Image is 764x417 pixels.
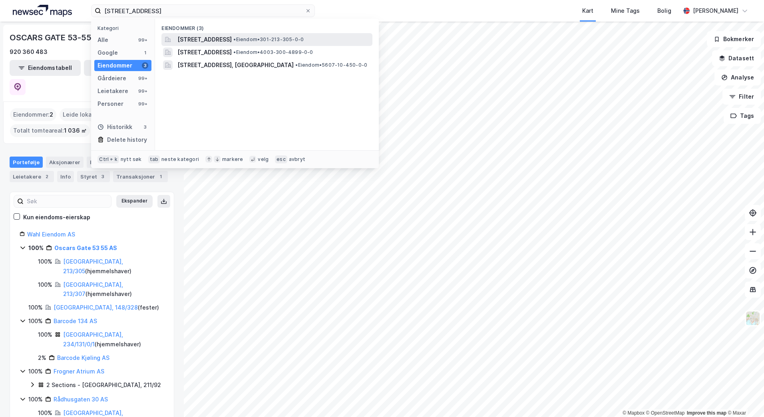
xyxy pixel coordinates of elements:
button: Eiendomstabell [10,60,81,76]
span: [STREET_ADDRESS] [177,35,232,44]
div: nytt søk [121,156,142,163]
div: Kun eiendoms-eierskap [23,212,90,222]
div: Leietakere [10,171,54,182]
div: esc [275,155,287,163]
div: 99+ [137,75,148,81]
div: Kontrollprogram for chat [724,379,764,417]
input: Søk på adresse, matrikkel, gårdeiere, leietakere eller personer [101,5,305,17]
div: 100% [28,316,43,326]
a: [GEOGRAPHIC_DATA], 213/305 [63,258,123,274]
button: Filter [722,89,761,105]
div: Personer [97,99,123,109]
div: Ctrl + k [97,155,119,163]
div: Alle [97,35,108,45]
a: [GEOGRAPHIC_DATA], 148/328 [54,304,138,311]
span: 1 036 ㎡ [64,126,87,135]
a: [GEOGRAPHIC_DATA], 213/307 [63,281,123,298]
img: logo.a4113a55bc3d86da70a041830d287a7e.svg [13,5,72,17]
div: 99+ [137,37,148,43]
div: Portefølje [10,157,43,168]
img: Z [745,311,760,326]
button: Leietakertabell [84,60,155,76]
a: Barcode 134 AS [54,318,97,324]
a: Oscars Gate 53 55 AS [54,244,117,251]
div: Eiendommer : [10,108,56,121]
div: ( hjemmelshaver ) [63,257,164,276]
div: Kategori [97,25,151,31]
span: [STREET_ADDRESS], [GEOGRAPHIC_DATA] [177,60,294,70]
button: Analyse [714,69,761,85]
div: 920 360 483 [10,47,48,57]
div: OSCARS GATE 53-55 AS [10,31,105,44]
div: 2 Sections - [GEOGRAPHIC_DATA], 211/92 [46,380,161,390]
a: Frogner Atrium AS [54,368,104,375]
div: 100% [38,280,52,290]
div: 1 [142,50,148,56]
a: Mapbox [623,410,645,416]
div: 100% [28,367,43,376]
div: 100% [38,330,52,340]
span: Eiendom • 301-213-305-0-0 [233,36,304,43]
span: • [233,49,236,55]
div: Historikk [97,122,132,132]
span: Eiendom • 4003-300-4899-0-0 [233,49,313,56]
div: Totalt tomteareal : [10,124,90,137]
div: 100% [28,395,43,404]
div: 99+ [137,88,148,94]
div: avbryt [289,156,305,163]
span: [STREET_ADDRESS] [177,48,232,57]
button: Datasett [712,50,761,66]
div: 100% [28,303,43,312]
div: Bolig [657,6,671,16]
div: [PERSON_NAME] [693,6,738,16]
div: velg [258,156,269,163]
div: 2% [38,353,46,363]
iframe: Chat Widget [724,379,764,417]
span: • [233,36,236,42]
div: Aksjonærer [46,157,84,168]
button: Ekspander [116,195,153,208]
div: Eiendommer (3) [155,19,379,33]
div: 100% [28,243,44,253]
a: Rådhusgaten 30 AS [54,396,108,403]
a: Improve this map [687,410,726,416]
div: 3 [99,173,107,181]
div: Leide lokasjoner : [60,108,116,121]
a: [GEOGRAPHIC_DATA], 234/131/0/1 [63,331,123,347]
div: 100% [38,257,52,266]
div: ( hjemmelshaver ) [63,330,164,349]
div: Leietakere [97,86,128,96]
a: Wahl Eiendom AS [27,231,75,238]
div: Styret [77,171,110,182]
div: Gårdeiere [97,73,126,83]
input: Søk [24,195,111,207]
div: 3 [142,62,148,69]
div: Eiendommer [97,61,132,70]
div: Mine Tags [611,6,640,16]
div: Transaksjoner [113,171,168,182]
div: neste kategori [161,156,199,163]
div: tab [148,155,160,163]
div: Google [97,48,118,58]
div: 99+ [137,101,148,107]
div: Info [57,171,74,182]
div: Delete history [107,135,147,145]
span: • [295,62,298,68]
a: OpenStreetMap [646,410,685,416]
div: 2 [43,173,51,181]
button: Bokmerker [707,31,761,47]
div: 3 [142,124,148,130]
div: Kart [582,6,593,16]
div: ( fester ) [54,303,159,312]
div: Eiendommer [87,157,136,168]
span: Eiendom • 5607-10-450-0-0 [295,62,367,68]
div: ( hjemmelshaver ) [63,280,164,299]
button: Tags [724,108,761,124]
a: Barcode Kjøling AS [57,354,109,361]
span: 2 [50,110,53,119]
div: markere [222,156,243,163]
div: 1 [157,173,165,181]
